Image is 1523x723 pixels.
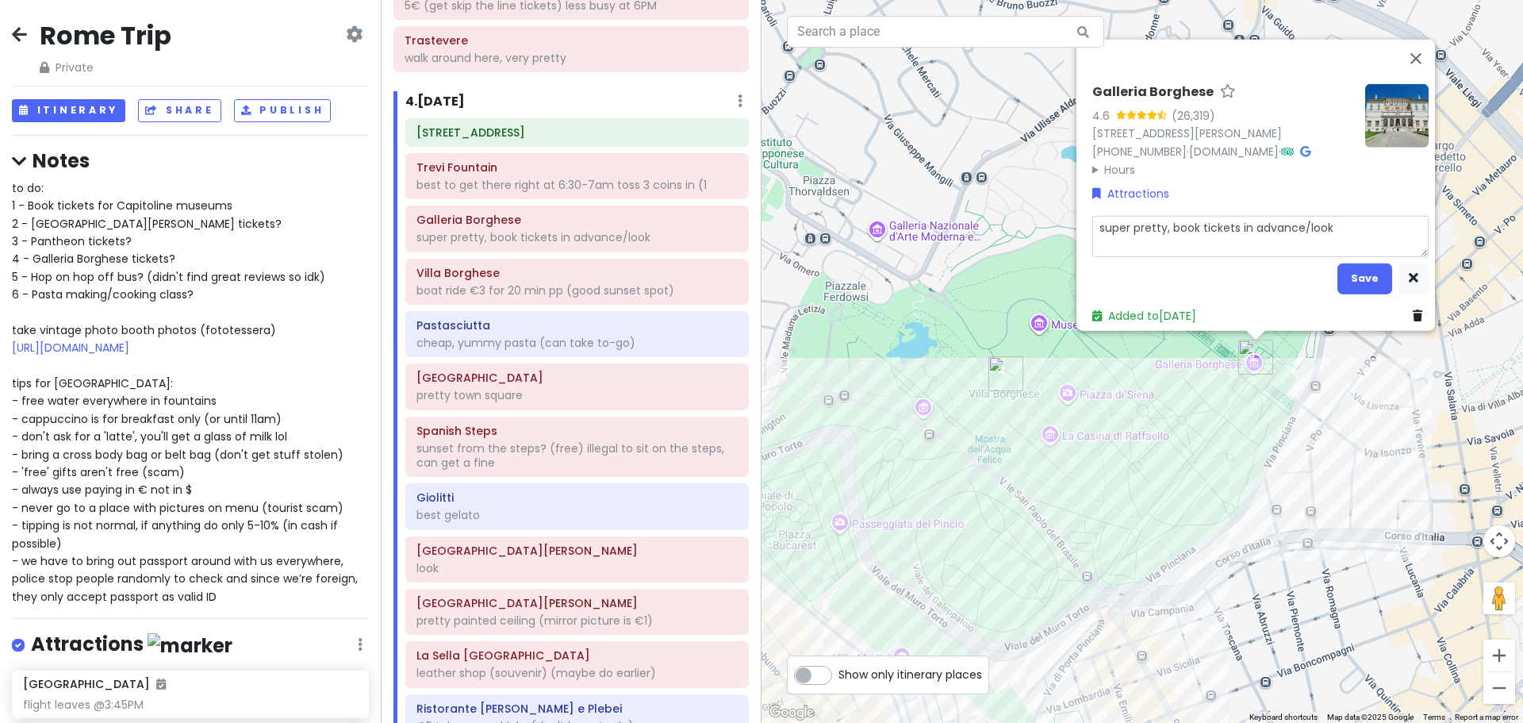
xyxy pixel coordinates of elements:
[1092,215,1429,256] textarea: super pretty, book tickets in advance/look
[416,596,738,610] h6: Chiesa di Sant'Ignazio di Loyola
[156,679,166,690] i: Added to itinerary
[416,125,738,140] h6: Via Marmorata, 16
[1172,106,1215,124] div: (26,319)
[1413,306,1429,324] a: Delete place
[416,441,738,470] div: sunset from the steps? (free) illegal to sit on the steps, can get a fine
[416,230,738,244] div: super pretty, book tickets in advance/look
[234,99,332,122] button: Publish
[416,613,738,628] div: pretty painted ceiling (mirror picture is €1)
[31,632,232,658] h4: Attractions
[1455,713,1518,721] a: Report a map error
[765,702,818,723] img: Google
[148,633,232,658] img: marker
[23,698,357,712] div: flight leaves @3:45PM
[416,666,738,680] div: leather shop (souvenir) (maybe do earlier)
[23,677,166,691] h6: [GEOGRAPHIC_DATA]
[1281,145,1294,156] i: Tripadvisor
[416,213,738,227] h6: Galleria Borghese
[138,99,221,122] button: Share
[416,178,738,192] div: best to get there right at 6:30-7am toss 3 coins in (1
[1092,125,1282,140] a: [STREET_ADDRESS][PERSON_NAME]
[1365,83,1429,147] img: Picture of the place
[1092,160,1352,178] summary: Hours
[988,356,1023,391] div: Villa Borghese
[416,544,738,558] h6: Piazza Colonna
[12,340,129,356] a: [URL][DOMAIN_NAME]
[1423,713,1445,721] a: Terms (opens in new tab)
[405,33,738,48] h6: Trastevere
[416,490,738,505] h6: Giolitti
[1189,143,1279,159] a: [DOMAIN_NAME]
[416,561,738,575] div: look
[40,59,171,76] span: Private
[1337,263,1392,294] button: Save
[416,266,738,280] h6: Villa Borghese
[1483,583,1515,614] button: Drag Pegman onto the map to open Street View
[416,648,738,663] h6: La Sella Roma
[405,51,738,65] div: walk around here, very pretty
[405,94,465,110] h6: 4 . [DATE]
[765,702,818,723] a: Open this area in Google Maps (opens a new window)
[416,508,738,522] div: best gelato
[1220,83,1236,100] a: Star place
[12,180,361,605] span: to do: 1 - Book tickets for Capitoline museums 2 - [GEOGRAPHIC_DATA][PERSON_NAME] tickets? 3 - Pa...
[416,283,738,298] div: boat ride €3 for 20 min pp (good sunset spot)
[416,702,738,716] h6: Ristorante Taberna Patrizi e Plebei
[1483,640,1515,671] button: Zoom in
[1483,525,1515,557] button: Map camera controls
[12,99,125,122] button: Itinerary
[1092,184,1169,202] a: Attractions
[40,19,171,52] h2: Rome Trip
[416,318,738,333] h6: Pastasciutta
[1092,143,1187,159] a: [PHONE_NUMBER]
[416,371,738,385] h6: Piazza del Popolo
[1092,106,1116,124] div: 4.6
[1249,712,1318,723] button: Keyboard shortcuts
[838,666,982,683] span: Show only itinerary places
[416,336,738,350] div: cheap, yummy pasta (can take to-go)
[1238,340,1273,375] div: Galleria Borghese
[12,148,369,173] h4: Notes
[787,16,1104,48] input: Search a place
[416,388,738,402] div: pretty town square
[1092,83,1214,100] h6: Galleria Borghese
[1483,672,1515,704] button: Zoom out
[1092,307,1196,323] a: Added to[DATE]
[1300,145,1310,156] i: Google Maps
[416,160,738,175] h6: Trevi Fountain
[416,424,738,438] h6: Spanish Steps
[1092,83,1352,178] div: · ·
[1397,39,1435,77] button: Close
[1327,713,1414,721] span: Map data ©2025 Google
